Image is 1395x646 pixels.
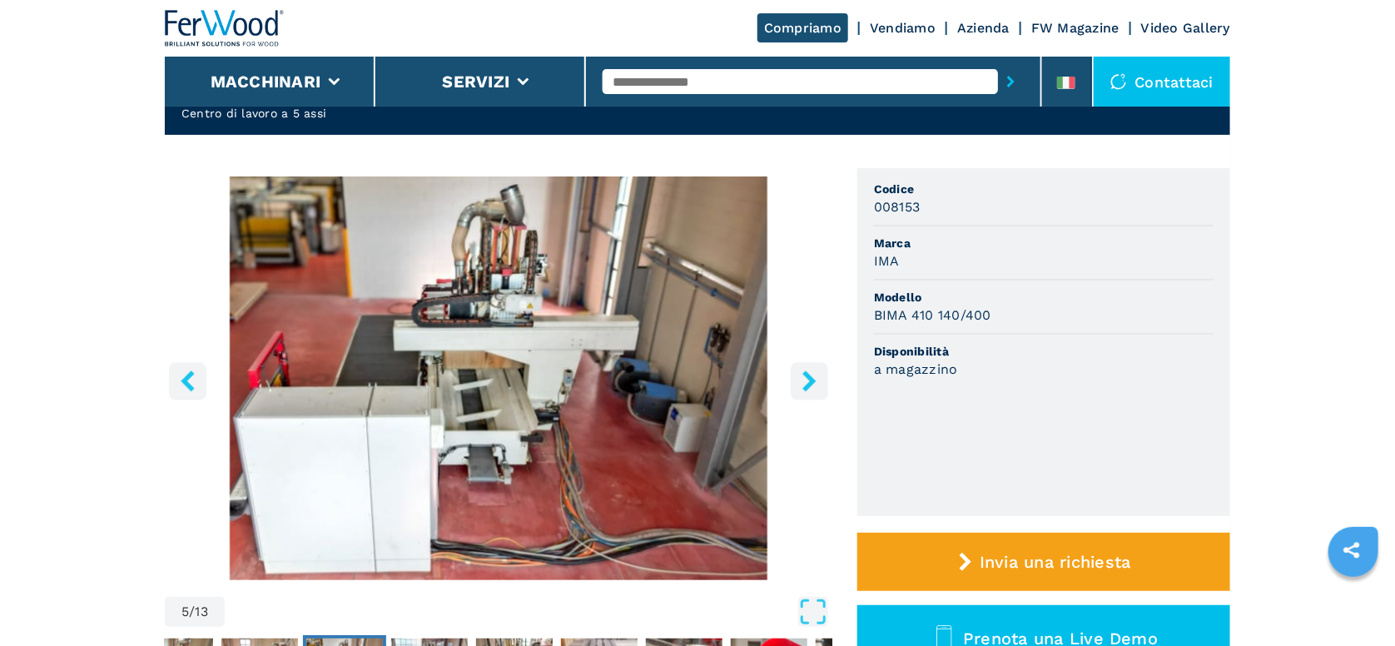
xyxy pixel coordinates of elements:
h2: Centro di lavoro a 5 assi [181,105,435,122]
iframe: Chat [1324,571,1383,634]
button: Servizi [442,72,509,92]
h3: a magazzino [874,360,958,379]
button: submit-button [998,62,1024,101]
img: Ferwood [165,10,285,47]
a: Video Gallery [1141,20,1230,36]
h3: BIMA 410 140/400 [874,306,991,325]
h3: IMA [874,251,900,271]
span: 13 [196,605,209,619]
button: right-button [791,362,828,400]
a: Compriamo [757,13,848,42]
button: left-button [169,362,206,400]
span: Codice [874,181,1214,197]
span: Modello [874,289,1214,306]
button: Invia una richiesta [857,533,1230,591]
a: FW Magazine [1031,20,1119,36]
span: Marca [874,235,1214,251]
button: Open Fullscreen [229,597,828,627]
span: 5 [181,605,189,619]
img: Centro di lavoro a 5 assi IMA BIMA 410 140/400 [165,176,832,580]
a: Azienda [957,20,1010,36]
a: Vendiamo [870,20,936,36]
span: Invia una richiesta [980,552,1131,572]
button: Macchinari [211,72,321,92]
div: Contattaci [1094,57,1231,107]
h3: 008153 [874,197,921,216]
span: / [189,605,195,619]
img: Contattaci [1110,73,1127,90]
a: sharethis [1331,529,1373,571]
div: Go to Slide 5 [165,176,832,580]
span: Disponibilità [874,343,1214,360]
